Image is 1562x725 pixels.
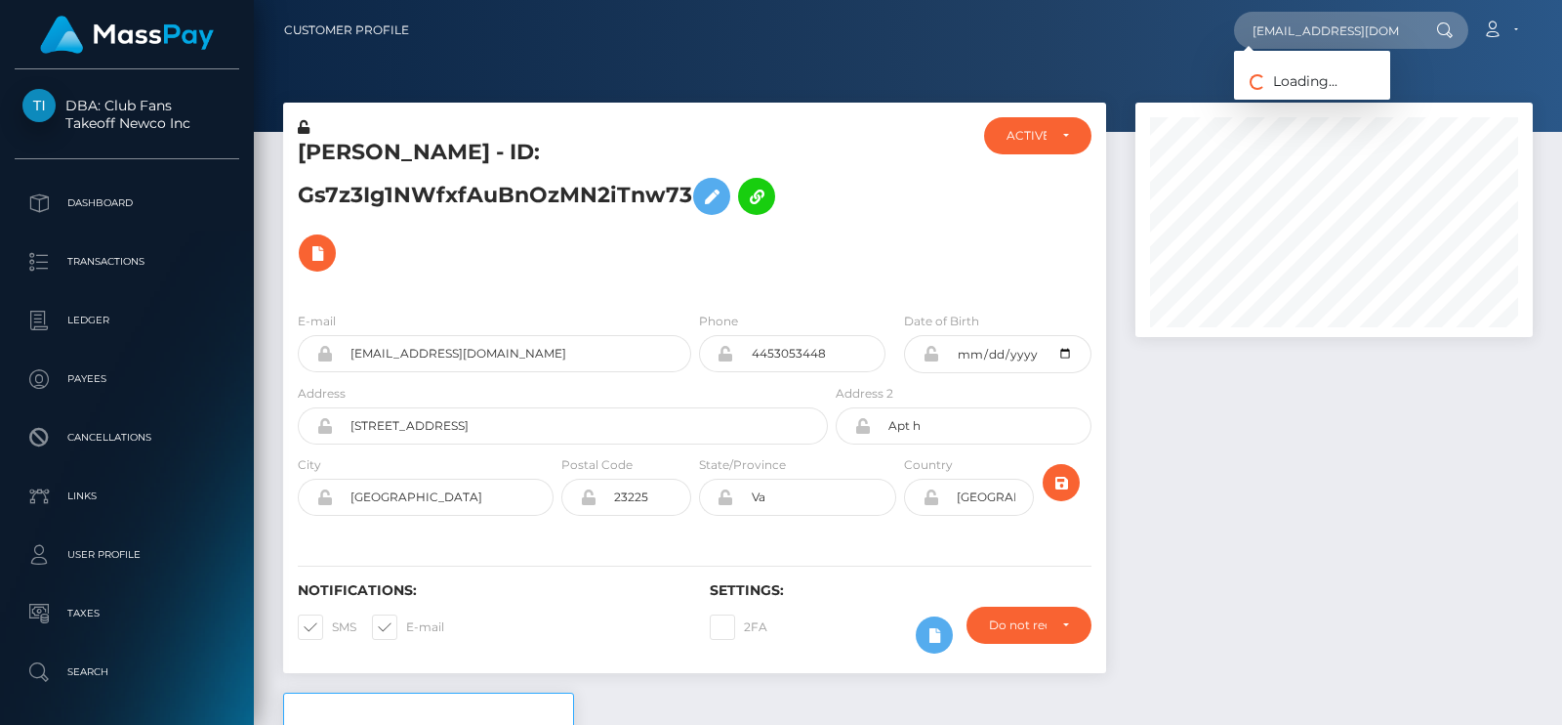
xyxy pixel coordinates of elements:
p: Search [22,658,231,687]
span: Loading... [1234,72,1337,90]
a: Payees [15,355,239,404]
label: Address [298,385,346,403]
img: MassPay Logo [40,16,214,54]
button: Do not require [966,607,1091,644]
div: ACTIVE [1007,128,1048,144]
p: Payees [22,364,231,394]
label: Postal Code [561,456,633,474]
label: Phone [699,313,738,330]
label: 2FA [710,615,767,640]
img: Takeoff Newco Inc [22,89,56,122]
p: Dashboard [22,189,231,218]
a: Cancellations [15,413,239,462]
h6: Settings: [710,582,1092,599]
a: Taxes [15,589,239,638]
a: Dashboard [15,179,239,228]
p: Taxes [22,599,231,628]
a: Links [15,472,239,521]
a: Search [15,648,239,697]
label: Country [904,456,953,474]
p: Links [22,482,231,511]
p: User Profile [22,540,231,570]
label: State/Province [699,456,786,474]
label: City [298,456,321,474]
label: E-mail [372,615,444,640]
h6: Notifications: [298,582,680,599]
a: Transactions [15,237,239,286]
button: ACTIVE [984,117,1092,154]
p: Transactions [22,247,231,277]
a: User Profile [15,531,239,579]
a: Customer Profile [284,10,409,51]
div: Do not require [989,618,1047,633]
label: SMS [298,615,356,640]
p: Cancellations [22,423,231,452]
label: Address 2 [836,385,893,403]
label: Date of Birth [904,313,979,330]
p: Ledger [22,306,231,335]
span: DBA: Club Fans Takeoff Newco Inc [15,97,239,132]
input: Search... [1234,12,1418,49]
label: E-mail [298,313,336,330]
a: Ledger [15,296,239,345]
h5: [PERSON_NAME] - ID: Gs7z3Ig1NWfxfAuBnOzMN2iTnw73 [298,138,817,281]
